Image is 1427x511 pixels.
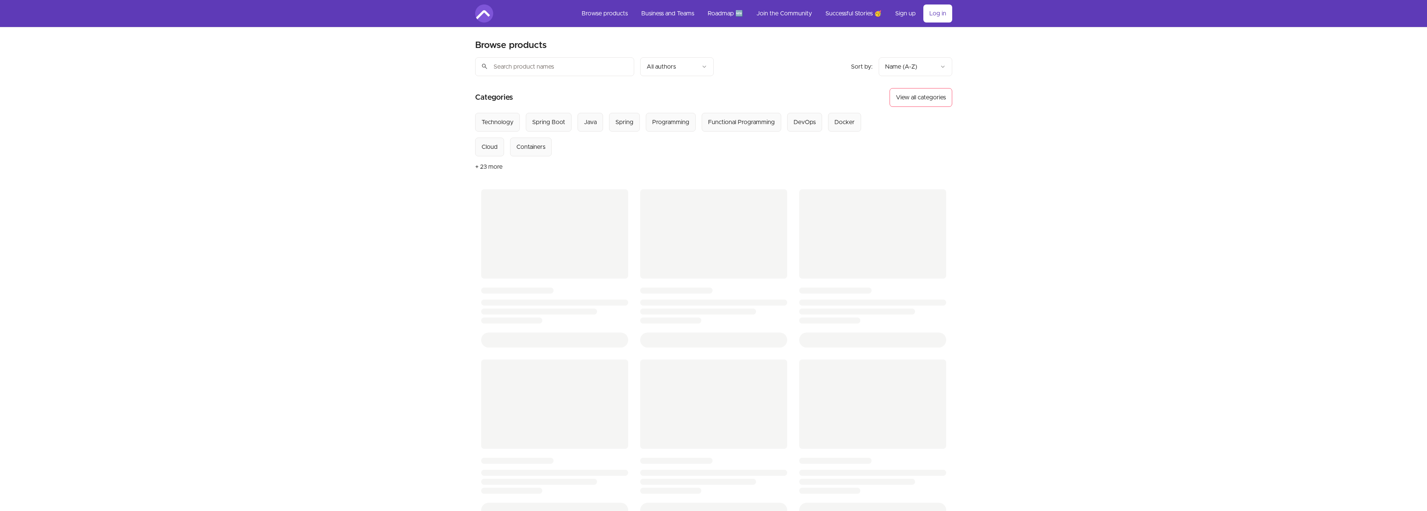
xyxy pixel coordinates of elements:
[615,118,633,127] div: Spring
[576,4,952,22] nav: Main
[481,61,488,72] span: search
[475,57,634,76] input: Search product names
[923,4,952,22] a: Log in
[879,57,952,76] button: Product sort options
[834,118,855,127] div: Docker
[851,64,873,70] span: Sort by:
[750,4,818,22] a: Join the Community
[890,88,952,107] button: View all categories
[475,4,493,22] img: Amigoscode logo
[475,88,513,107] h2: Categories
[475,156,503,177] button: + 23 more
[889,4,922,22] a: Sign up
[576,4,634,22] a: Browse products
[794,118,816,127] div: DevOps
[532,118,565,127] div: Spring Boot
[516,142,545,151] div: Containers
[482,142,498,151] div: Cloud
[475,39,547,51] h2: Browse products
[708,118,775,127] div: Functional Programming
[702,4,749,22] a: Roadmap 🆕
[640,57,714,76] button: Filter by author
[652,118,689,127] div: Programming
[482,118,513,127] div: Technology
[819,4,888,22] a: Successful Stories 🥳
[584,118,597,127] div: Java
[635,4,700,22] a: Business and Teams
